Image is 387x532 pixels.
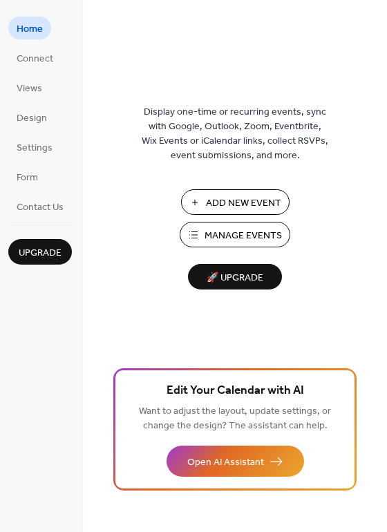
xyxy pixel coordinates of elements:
[188,264,282,289] button: 🚀 Upgrade
[17,22,43,37] span: Home
[142,105,328,163] span: Display one-time or recurring events, sync with Google, Outlook, Zoom, Eventbrite, Wix Events or ...
[8,17,51,39] a: Home
[196,269,274,287] span: 🚀 Upgrade
[17,141,53,155] span: Settings
[8,46,62,69] a: Connect
[17,82,42,96] span: Views
[205,229,282,243] span: Manage Events
[17,111,47,126] span: Design
[8,195,72,218] a: Contact Us
[8,106,55,129] a: Design
[167,381,304,401] span: Edit Your Calendar with AI
[167,446,304,477] button: Open AI Assistant
[17,52,53,66] span: Connect
[8,165,46,188] a: Form
[181,189,290,215] button: Add New Event
[17,200,64,215] span: Contact Us
[8,239,72,265] button: Upgrade
[206,196,281,211] span: Add New Event
[180,222,290,247] button: Manage Events
[187,455,264,470] span: Open AI Assistant
[139,402,331,435] span: Want to adjust the layout, update settings, or change the design? The assistant can help.
[19,246,62,260] span: Upgrade
[17,171,38,185] span: Form
[8,135,61,158] a: Settings
[8,76,50,99] a: Views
